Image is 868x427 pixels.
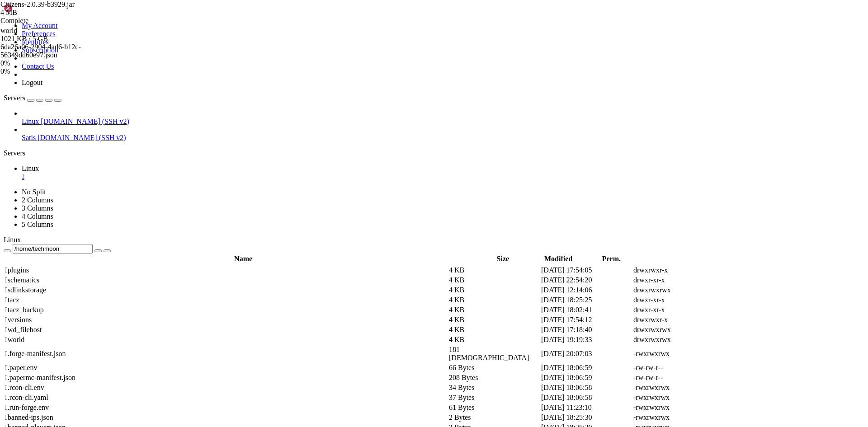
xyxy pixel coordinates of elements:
[0,9,91,17] div: 4 MB
[0,0,91,17] span: Citizens-2.0.39-b3929.jar
[0,27,17,34] span: world
[0,59,91,67] div: 0%
[0,17,91,25] div: Complete
[0,27,91,43] span: world
[0,0,75,8] span: Citizens-2.0.39-b3929.jar
[0,35,91,43] div: 1021 KB / 5 GB
[0,43,91,59] div: 6da26a06-2904-4ad6-b12c-56349dd60e97.json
